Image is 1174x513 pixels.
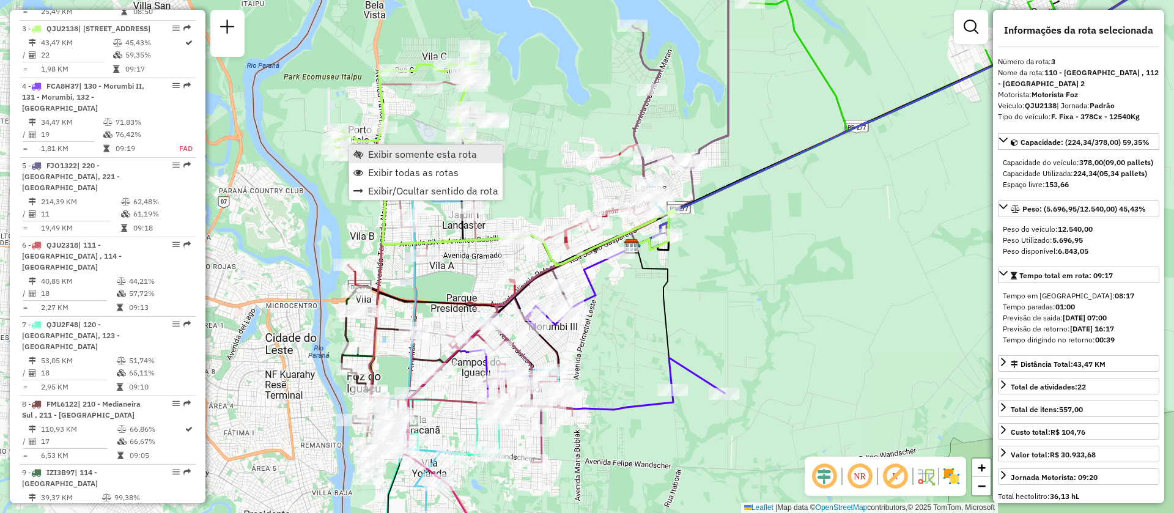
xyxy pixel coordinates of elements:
strong: 12.540,00 [1058,224,1093,234]
a: Zoom in [972,459,991,477]
strong: 6.843,05 [1058,246,1088,256]
td: 22 [40,49,113,61]
div: Valor total: [1011,449,1096,460]
i: % de utilização do peso [113,39,122,46]
a: Peso: (5.696,95/12.540,00) 45,43% [998,200,1159,216]
i: Distância Total [29,426,36,433]
em: Rota exportada [183,161,191,169]
div: Número da rota: [998,56,1159,67]
td: 40,85 KM [40,275,116,287]
td: 25,49 KM [40,6,120,18]
td: 110,93 KM [40,423,117,435]
div: Tipo do veículo: [998,111,1159,122]
td: 53,05 KM [40,355,116,367]
span: 3 - [22,24,150,33]
span: | 210 - Medianeira Sul , 211 - [GEOGRAPHIC_DATA] [22,399,141,419]
h4: Informações da rota selecionada [998,24,1159,36]
td: 19,49 KM [40,222,120,234]
span: Peso: (5.696,95/12.540,00) 45,43% [1022,204,1146,213]
td: 11 [40,208,120,220]
td: 65,11% [128,367,190,379]
td: 43,47 KM [40,37,113,49]
a: Distância Total:43,47 KM [998,355,1159,372]
div: Tempo paradas: [1003,301,1154,312]
td: 76,42% [115,128,166,141]
i: % de utilização do peso [121,198,130,205]
i: Tempo total em rota [121,8,127,15]
div: Peso disponível: [1003,246,1154,257]
div: Peso: (5.696,95/12.540,00) 45,43% [998,219,1159,262]
span: | [STREET_ADDRESS] [78,24,150,33]
div: Capacidade Utilizada: [1003,168,1154,179]
td: 09:19 [115,142,166,155]
a: Total de atividades:22 [998,378,1159,394]
td: 57,72% [128,287,190,300]
div: Tempo dirigindo no retorno: [1003,334,1154,345]
td: 2,95 KM [40,381,116,393]
td: = [22,142,28,155]
div: Jornada Motorista: 09:20 [1011,472,1098,483]
strong: 153,66 [1045,180,1069,189]
td: 2,27 KM [40,301,116,314]
td: 44,21% [128,275,190,287]
td: / [22,208,28,220]
strong: [DATE] 16:17 [1070,324,1114,333]
em: Opções [172,400,180,407]
strong: 557,00 [1059,405,1083,414]
td: = [22,222,28,234]
img: Exibir/Ocultar setores [942,467,961,486]
i: % de utilização da cubagem [117,438,127,445]
td: = [22,6,28,18]
div: Previsão de retorno: [1003,323,1154,334]
span: Ocultar deslocamento [810,462,839,491]
em: Opções [172,468,180,476]
em: Opções [172,320,180,328]
i: % de utilização do peso [102,494,111,501]
i: Tempo total em rota [117,452,124,459]
img: CDD Foz do Iguaçu [624,238,640,254]
a: Exibir filtros [959,15,983,39]
td: 09:17 [125,63,184,75]
span: FCA8H37 [46,81,79,90]
i: Tempo total em rota [121,224,127,232]
strong: 36,13 hL [1050,492,1079,501]
i: % de utilização da cubagem [117,369,126,377]
span: Tempo total em rota: 09:17 [1019,271,1113,280]
div: Tempo total em rota: 09:17 [998,286,1159,350]
span: | 120 - [GEOGRAPHIC_DATA], 123 - [GEOGRAPHIC_DATA] [22,320,120,351]
a: Custo total:R$ 104,76 [998,423,1159,440]
strong: (09,00 pallets) [1103,158,1153,167]
td: 09:10 [128,381,190,393]
strong: 22 [1077,382,1086,391]
em: Opções [172,241,180,248]
i: Tempo total em rota [117,304,123,311]
span: FML6122 [46,399,78,408]
div: Distância Total: [1011,359,1106,370]
span: 7 - [22,320,120,351]
i: % de utilização do peso [117,278,126,285]
strong: [DATE] 07:00 [1063,313,1107,322]
span: | Jornada: [1057,101,1115,110]
i: Distância Total [29,39,36,46]
a: Leaflet [744,503,773,512]
div: Motorista: [998,89,1159,100]
strong: 01:00 [1055,302,1075,311]
em: Rota exportada [183,400,191,407]
i: Distância Total [29,357,36,364]
td: 6,53 KM [40,449,117,462]
a: Zoom out [972,477,991,495]
a: Tempo total em rota: 09:17 [998,267,1159,283]
span: Total de atividades: [1011,382,1086,391]
span: | 114 - [GEOGRAPHIC_DATA] [22,468,98,488]
strong: R$ 30.933,68 [1050,450,1096,459]
strong: 08:17 [1115,291,1134,300]
td: / [22,49,28,61]
td: 09:18 [133,222,191,234]
em: Rota exportada [183,468,191,476]
td: = [22,301,28,314]
td: 214,39 KM [40,196,120,208]
span: Peso do veículo: [1003,224,1093,234]
i: % de utilização da cubagem [103,131,113,138]
span: | 220 - [GEOGRAPHIC_DATA], 221 - [GEOGRAPHIC_DATA] [22,161,120,192]
td: 09:05 [129,449,184,462]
